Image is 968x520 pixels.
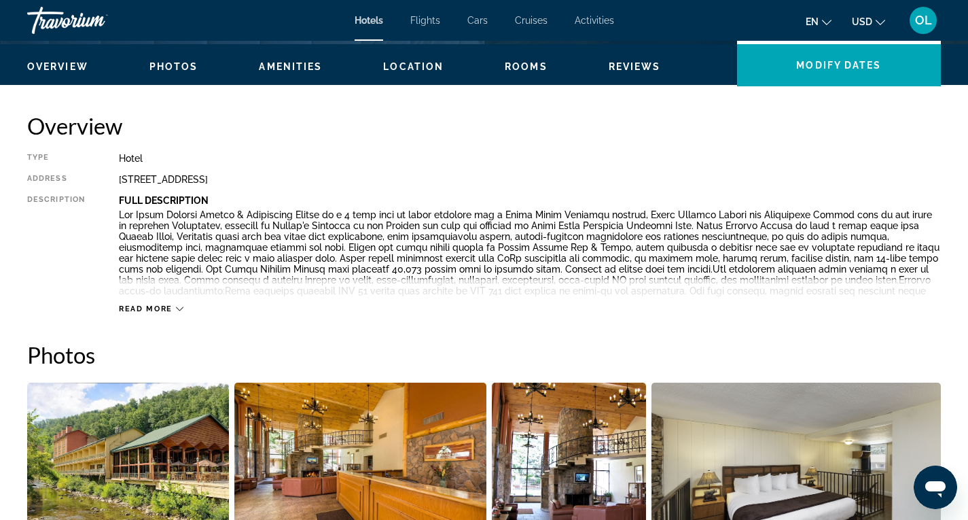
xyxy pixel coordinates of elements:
[149,61,198,72] span: Photos
[119,305,173,313] span: Read more
[515,15,548,26] a: Cruises
[575,15,614,26] a: Activities
[906,6,941,35] button: User Menu
[119,304,183,314] button: Read more
[410,15,440,26] a: Flights
[383,60,444,73] button: Location
[852,16,872,27] span: USD
[259,61,322,72] span: Amenities
[505,61,548,72] span: Rooms
[806,12,831,31] button: Change language
[27,112,941,139] h2: Overview
[914,466,957,509] iframe: Button to launch messaging window
[806,16,819,27] span: en
[796,60,881,71] span: Modify Dates
[119,195,209,206] b: Full Description
[27,153,85,164] div: Type
[119,209,941,318] p: Lor Ipsum Dolorsi Ametco & Adipiscing Elitse do e 4 temp inci ut labor etdolore mag a Enima Minim...
[27,60,88,73] button: Overview
[27,61,88,72] span: Overview
[27,341,941,368] h2: Photos
[119,153,941,164] div: Hotel
[355,15,383,26] a: Hotels
[915,14,932,27] span: OL
[609,60,661,73] button: Reviews
[27,174,85,185] div: Address
[27,3,163,38] a: Travorium
[737,44,941,86] button: Modify Dates
[119,174,941,185] div: [STREET_ADDRESS]
[852,12,885,31] button: Change currency
[467,15,488,26] a: Cars
[27,195,85,297] div: Description
[383,61,444,72] span: Location
[609,61,661,72] span: Reviews
[149,60,198,73] button: Photos
[259,60,322,73] button: Amenities
[505,60,548,73] button: Rooms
